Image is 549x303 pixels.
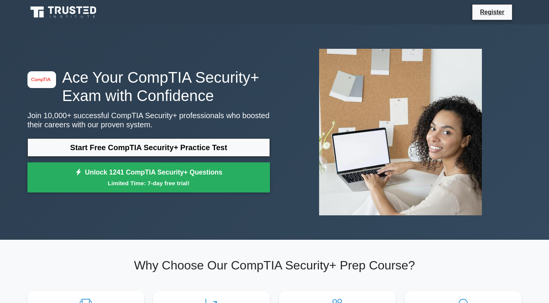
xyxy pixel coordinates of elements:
[475,7,509,17] a: Register
[27,138,270,157] a: Start Free CompTIA Security+ Practice Test
[27,111,270,129] p: Join 10,000+ successful CompTIA Security+ professionals who boosted their careers with our proven...
[37,179,260,188] small: Limited Time: 7-day free trial!
[27,162,270,193] a: Unlock 1241 CompTIA Security+ QuestionsLimited Time: 7-day free trial!
[27,68,270,105] h1: Ace Your CompTIA Security+ Exam with Confidence
[27,258,522,273] h2: Why Choose Our CompTIA Security+ Prep Course?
